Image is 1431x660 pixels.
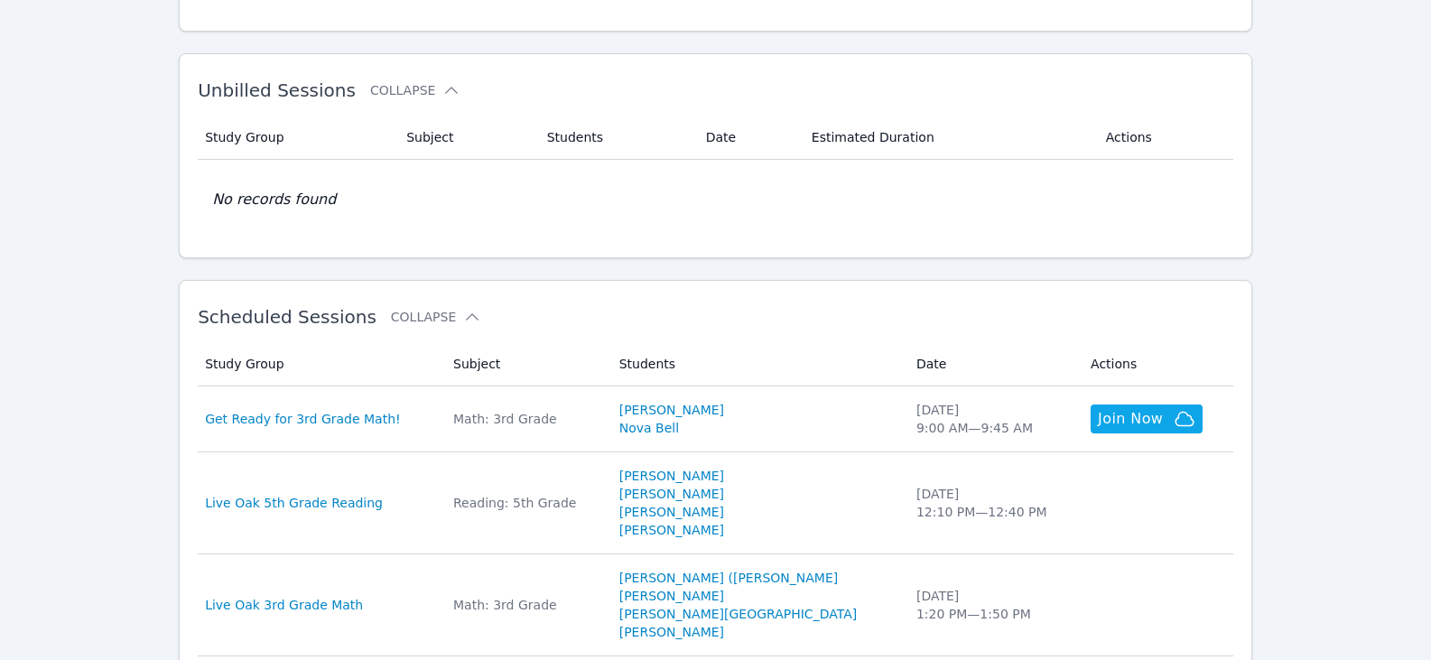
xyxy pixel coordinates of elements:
[1080,342,1233,386] th: Actions
[801,116,1095,160] th: Estimated Duration
[619,485,724,503] a: [PERSON_NAME]
[1095,116,1233,160] th: Actions
[205,410,401,428] a: Get Ready for 3rd Grade Math!
[1091,404,1203,433] button: Join Now
[205,596,363,614] a: Live Oak 3rd Grade Math
[916,401,1069,437] div: [DATE] 9:00 AM — 9:45 AM
[619,401,724,419] a: [PERSON_NAME]
[619,521,724,539] a: [PERSON_NAME]
[619,503,724,521] a: [PERSON_NAME]
[619,569,839,587] a: [PERSON_NAME] ([PERSON_NAME]
[609,342,906,386] th: Students
[453,410,598,428] div: Math: 3rd Grade
[198,342,442,386] th: Study Group
[198,306,376,328] span: Scheduled Sessions
[916,587,1069,623] div: [DATE] 1:20 PM — 1:50 PM
[395,116,536,160] th: Subject
[198,554,1233,656] tr: Live Oak 3rd Grade MathMath: 3rd Grade[PERSON_NAME] ([PERSON_NAME][PERSON_NAME][PERSON_NAME][GEOG...
[198,116,395,160] th: Study Group
[198,386,1233,452] tr: Get Ready for 3rd Grade Math!Math: 3rd Grade[PERSON_NAME]Nova Bell[DATE]9:00 AM—9:45 AMJoin Now
[198,79,356,101] span: Unbilled Sessions
[391,308,481,326] button: Collapse
[453,596,598,614] div: Math: 3rd Grade
[370,81,460,99] button: Collapse
[906,342,1080,386] th: Date
[695,116,801,160] th: Date
[205,494,383,512] a: Live Oak 5th Grade Reading
[453,494,598,512] div: Reading: 5th Grade
[619,467,724,485] a: [PERSON_NAME]
[916,485,1069,521] div: [DATE] 12:10 PM — 12:40 PM
[442,342,609,386] th: Subject
[619,587,724,605] a: [PERSON_NAME]
[198,452,1233,554] tr: Live Oak 5th Grade ReadingReading: 5th Grade[PERSON_NAME][PERSON_NAME][PERSON_NAME][PERSON_NAME][...
[619,623,724,641] a: [PERSON_NAME]
[619,419,679,437] a: Nova Bell
[619,605,857,623] a: [PERSON_NAME][GEOGRAPHIC_DATA]
[1098,408,1163,430] span: Join Now
[536,116,695,160] th: Students
[198,160,1233,239] td: No records found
